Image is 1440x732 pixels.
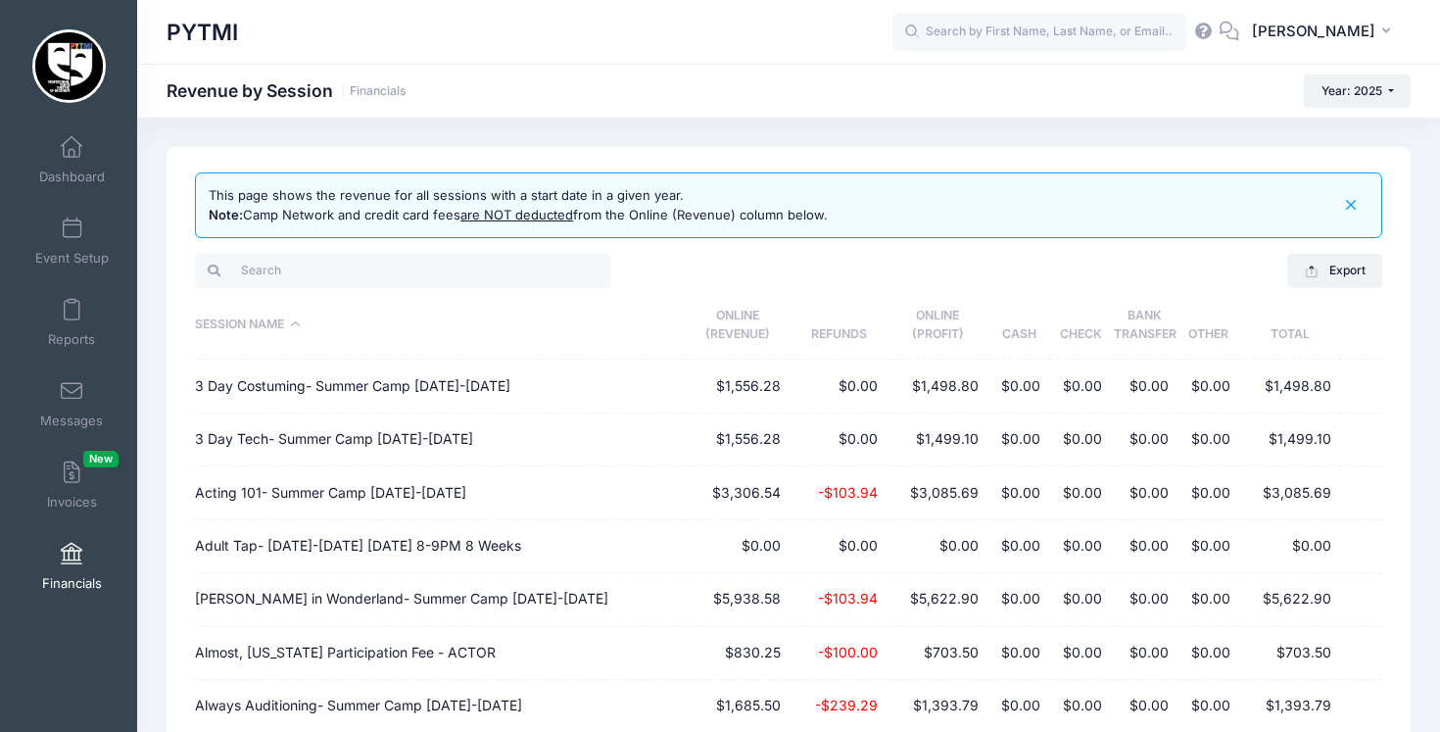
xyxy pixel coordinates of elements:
td: Acting 101- Summer Camp [DATE]-[DATE] [195,466,686,519]
td: -$103.94 [791,573,888,626]
td: $1,556.28 [686,360,791,413]
td: $1,499.10 [888,414,988,466]
th: Refunds: activate to sort column ascending [791,291,888,361]
button: Year: 2025 [1304,74,1411,108]
th: Other: activate to sort column ascending [1177,291,1239,361]
input: Search [195,254,611,287]
h1: PYTMI [167,10,238,55]
td: $0.00 [1050,573,1112,626]
th: BankTransfer: activate to sort column ascending [1112,291,1178,361]
input: Search by First Name, Last Name, or Email... [892,13,1186,52]
td: $0.00 [1177,466,1239,519]
span: New [83,451,119,467]
a: Dashboard [25,125,119,194]
td: $0.00 [791,360,888,413]
td: $5,622.90 [888,573,988,626]
td: $0.00 [1177,627,1239,680]
td: $0.00 [1239,520,1340,573]
td: $1,556.28 [686,414,791,466]
span: Event Setup [35,250,109,267]
td: $5,622.90 [1239,573,1340,626]
td: $0.00 [988,414,1050,466]
td: 3 Day Tech- Summer Camp [DATE]-[DATE] [195,414,686,466]
td: $0.00 [791,414,888,466]
td: $830.25 [686,627,791,680]
td: $0.00 [988,520,1050,573]
a: Event Setup [25,207,119,275]
u: are NOT deducted [460,207,573,222]
td: $5,938.58 [686,573,791,626]
td: $1,498.80 [888,360,988,413]
a: Reports [25,288,119,357]
th: Cash: activate to sort column ascending [988,291,1050,361]
button: Export [1287,254,1382,287]
td: -$103.94 [791,466,888,519]
td: $3,306.54 [686,466,791,519]
td: $0.00 [1112,360,1178,413]
td: $0.00 [1177,520,1239,573]
td: $3,085.69 [888,466,988,519]
td: $0.00 [988,573,1050,626]
td: $0.00 [1050,360,1112,413]
td: $0.00 [1177,414,1239,466]
a: InvoicesNew [25,451,119,519]
td: $0.00 [1050,520,1112,573]
span: Financials [42,575,102,592]
th: Online(Profit): activate to sort column ascending [888,291,988,361]
td: $0.00 [988,627,1050,680]
h1: Revenue by Session [167,80,407,101]
td: 3 Day Costuming- Summer Camp [DATE]-[DATE] [195,360,686,413]
td: $1,498.80 [1239,360,1340,413]
td: $0.00 [1177,573,1239,626]
span: [PERSON_NAME] [1252,21,1375,42]
img: PYTMI [32,29,106,103]
td: $0.00 [1050,414,1112,466]
td: $0.00 [686,520,791,573]
td: $703.50 [1239,627,1340,680]
button: [PERSON_NAME] [1239,10,1411,55]
td: $703.50 [888,627,988,680]
td: $0.00 [1050,627,1112,680]
b: Note: [209,207,243,222]
td: $0.00 [1112,414,1178,466]
span: Reports [48,331,95,348]
td: $0.00 [1112,573,1178,626]
td: $0.00 [1050,466,1112,519]
th: Check: activate to sort column ascending [1050,291,1112,361]
span: Messages [40,413,103,429]
td: $0.00 [888,520,988,573]
td: $0.00 [988,360,1050,413]
a: Financials [350,84,407,99]
td: $0.00 [1112,466,1178,519]
span: Year: 2025 [1321,83,1382,98]
div: This page shows the revenue for all sessions with a start date in a given year. Camp Network and ... [209,186,828,224]
td: [PERSON_NAME] in Wonderland- Summer Camp [DATE]-[DATE] [195,573,686,626]
a: Financials [25,532,119,601]
span: Dashboard [39,169,105,185]
td: $0.00 [988,466,1050,519]
td: $0.00 [1112,627,1178,680]
th: Online(Revenue): activate to sort column ascending [686,291,791,361]
td: $3,085.69 [1239,466,1340,519]
td: Almost, [US_STATE] Participation Fee - ACTOR [195,627,686,680]
td: Adult Tap- [DATE]-[DATE] [DATE] 8-9PM 8 Weeks [195,520,686,573]
th: Session Name: activate to sort column descending [195,291,686,361]
a: Messages [25,369,119,438]
td: $0.00 [791,520,888,573]
td: $0.00 [1112,520,1178,573]
th: Total: activate to sort column ascending [1239,291,1340,361]
td: $1,499.10 [1239,414,1340,466]
td: -$100.00 [791,627,888,680]
td: $0.00 [1177,360,1239,413]
span: Invoices [47,494,97,511]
